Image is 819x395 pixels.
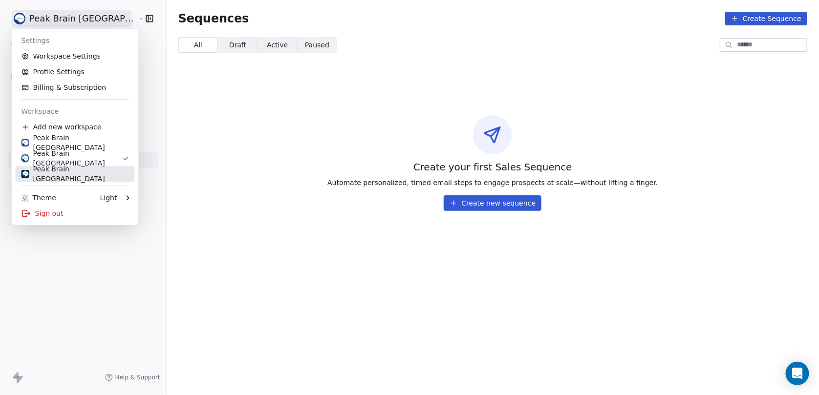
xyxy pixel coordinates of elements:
div: Settings [16,33,135,48]
a: Workspace Settings [16,48,135,64]
div: Light [100,193,117,203]
img: Peak%20brain.png [22,170,29,178]
div: Sign out [16,206,135,221]
div: Peak Brain [GEOGRAPHIC_DATA] [22,133,129,152]
div: Theme [22,193,56,203]
a: Billing & Subscription [16,80,135,95]
div: Peak Brain [GEOGRAPHIC_DATA] [22,164,129,184]
img: Peak%20Brain%20Logo.png [22,139,29,146]
div: Add new workspace [16,119,135,135]
a: Profile Settings [16,64,135,80]
div: Peak Brain [GEOGRAPHIC_DATA] [22,148,123,168]
img: peakbrain_logo.jpg [22,154,29,162]
div: Workspace [16,104,135,119]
